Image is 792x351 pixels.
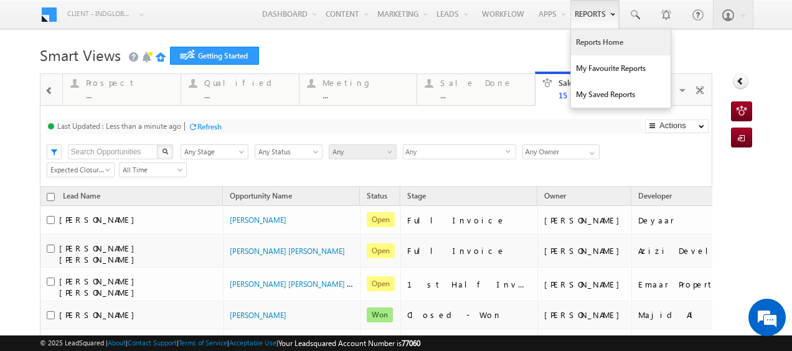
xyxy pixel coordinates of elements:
div: Minimize live chat window [204,6,234,36]
a: Opportunity Name [224,189,298,205]
a: Expected Closure Date [47,162,115,177]
div: Leave a message [65,65,209,82]
a: Show All Items [583,145,598,157]
span: All Time [120,164,182,175]
div: ... [440,90,527,100]
span: Open [367,212,395,227]
a: Qualified... [181,74,299,105]
span: Client - indglobal1 (77060) [67,7,133,20]
div: [PERSON_NAME] [544,279,626,290]
span: Any Status [255,146,318,157]
span: Any Stage [181,146,244,157]
div: Full Invoice [407,245,532,256]
a: [PERSON_NAME] [PERSON_NAME] [230,246,345,256]
div: [PERSON_NAME] [544,245,626,256]
a: [PERSON_NAME] [230,215,286,225]
div: Last Updated : Less than a minute ago [57,121,181,131]
a: Sale Done... [417,74,535,105]
span: Owner [544,191,566,200]
span: Expected Closure Date [47,164,110,175]
div: Sale Punch [559,78,646,88]
span: Stage [407,191,426,200]
a: My Favourite Reports [571,55,671,82]
span: Opportunity Name [230,191,292,200]
a: Acceptable Use [229,339,276,347]
a: Contact Support [128,339,177,347]
input: Search Opportunities [68,144,158,159]
div: Deyaar [638,215,763,226]
span: Developer [638,191,672,200]
button: Actions [645,119,709,133]
span: Smart Views [40,45,121,65]
a: Sale Punch15Details [535,72,654,106]
span: © 2025 LeadSquared | | | | | [40,337,420,349]
div: [PERSON_NAME] [544,309,626,321]
span: [PERSON_NAME] [59,309,141,320]
span: Won [367,307,393,322]
div: 15 [559,90,646,100]
a: [PERSON_NAME] [PERSON_NAME] - Sale Punch [230,278,388,289]
div: Sale Done [440,78,527,88]
a: Prospect... [62,74,181,105]
div: Full Invoice [407,215,532,226]
a: My Saved Reports [571,82,671,108]
span: Any [329,146,392,157]
span: Your Leadsquared Account Number is [278,339,420,348]
a: Getting Started [170,47,259,65]
div: Qualified [204,78,291,88]
a: About [108,339,126,347]
em: Submit [182,269,226,286]
span: [PERSON_NAME] [PERSON_NAME] [59,276,141,297]
span: select [506,148,516,154]
a: Any Status [255,144,323,159]
div: Any [403,144,516,159]
div: Closed - Won [407,309,532,321]
div: ... [323,90,410,100]
a: Any Stage [181,144,248,159]
a: All Time [119,162,187,177]
img: d_60004797649_company_0_60004797649 [21,65,52,82]
div: 1st Half Invoice [407,279,532,290]
div: Prospect [86,78,173,88]
a: Any [329,144,397,159]
div: Majid Al Futtaim [638,309,763,321]
div: Meeting [323,78,410,88]
img: Search [162,148,168,154]
span: Open [367,243,395,258]
span: Any [403,145,506,159]
a: [PERSON_NAME] [230,311,286,320]
span: Open [367,276,395,291]
div: Emaar Properties [638,279,763,290]
a: Terms of Service [179,339,227,347]
input: Check all records [47,193,55,201]
div: ... [86,90,173,100]
input: Type to Search [522,144,600,159]
a: Status [361,189,394,205]
div: ... [204,90,291,100]
span: Lead Name [57,189,106,205]
span: [PERSON_NAME] [59,214,141,225]
a: Reports Home [571,29,671,55]
a: Meeting... [299,74,418,105]
div: Refresh [197,122,222,131]
textarea: Type your message and click 'Submit' [16,115,227,259]
span: 77060 [402,339,420,348]
a: Developer [632,189,678,205]
div: [PERSON_NAME] [544,215,626,226]
div: Azizi Developments [638,245,763,256]
a: Stage [401,189,432,205]
span: [PERSON_NAME] [PERSON_NAME] [59,243,141,264]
